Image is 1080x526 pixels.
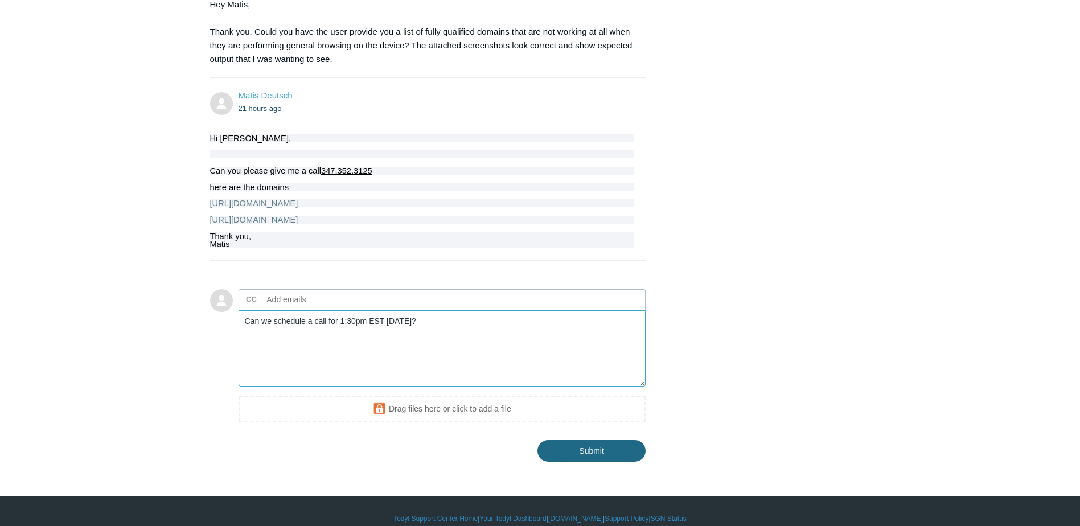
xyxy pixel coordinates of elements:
input: Add emails [262,291,385,308]
a: [URL][DOMAIN_NAME] [210,199,298,208]
a: Todyl Support Center Home [393,513,478,524]
div: Can you please give me a call [210,167,635,175]
input: Submit [537,440,646,462]
a: [DOMAIN_NAME] [548,513,603,524]
tcxspan: Call 347.352.3125 via 3CX [321,166,372,175]
div: Thank you, Matis [210,232,635,248]
a: SGN Status [651,513,687,524]
div: Hi [PERSON_NAME], [210,134,635,142]
textarea: Add your reply [239,310,646,387]
a: [URL][DOMAIN_NAME] [210,215,298,224]
a: Your Todyl Dashboard [479,513,546,524]
div: here are the domains [210,183,635,191]
a: Support Policy [605,513,648,524]
a: Matis Deutsch [239,91,293,100]
div: | | | | [210,513,870,524]
label: CC [246,291,257,308]
time: 08/21/2025, 13:16 [239,104,282,113]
